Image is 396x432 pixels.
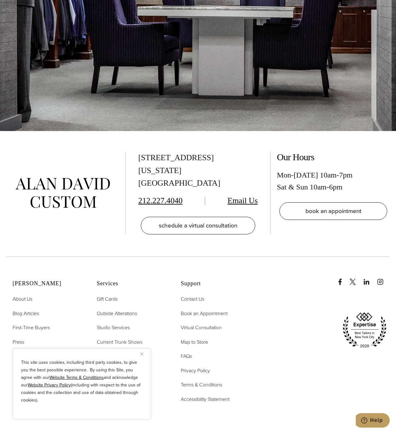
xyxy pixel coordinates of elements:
span: First-Time Buyers [13,324,50,331]
span: Privacy Policy [181,367,210,374]
span: Current Trunk Shows [97,338,142,346]
a: Press [13,338,24,346]
nav: Services Footer Nav [97,295,165,346]
h2: Support [181,280,249,287]
span: Virtual Consultation [181,324,222,331]
a: Current Trunk Shows [97,338,142,346]
h2: Our Hours [277,151,390,163]
a: Book an Appointment [181,309,228,318]
a: Outside Alterations [97,309,137,318]
span: book an appointment [305,206,361,216]
img: Close [140,353,143,355]
a: 212.227.4040 [138,196,183,205]
a: About Us [13,295,32,303]
span: Gift Cards [97,295,118,303]
div: Mon-[DATE] 10am-7pm Sat & Sun 10am-6pm [277,169,390,193]
div: [STREET_ADDRESS] [US_STATE][GEOGRAPHIC_DATA] [138,151,258,190]
span: Map to Store [181,338,208,346]
a: Map to Store [181,338,208,346]
img: alan david custom [16,178,110,208]
a: Facebook [337,272,348,285]
span: Blog Articles [13,310,39,317]
nav: Alan David Footer Nav [13,295,81,389]
span: Studio Services [97,324,130,331]
a: First-Time Buyers [13,324,50,332]
span: Outside Alterations [97,310,137,317]
nav: Support Footer Nav [181,295,249,403]
a: Terms & Conditions [181,381,222,389]
a: Website Terms & Conditions [49,374,104,381]
span: Terms & Conditions [181,381,222,388]
a: FAQs [181,352,192,360]
a: Email Us [228,196,258,205]
h2: Services [97,280,165,287]
a: Studio Services [97,324,130,332]
a: Gift Cards [97,295,118,303]
a: Virtual Consultation [181,324,222,332]
span: Press [13,338,24,346]
a: linkedin [363,272,376,285]
a: Accessibility Statement [181,395,229,403]
a: book an appointment [279,202,387,220]
img: expertise, best tailors in new york city 2020 [339,310,390,350]
p: This site uses cookies, including third party cookies, to give you the best possible experience. ... [21,359,142,404]
a: Privacy Policy [181,367,210,375]
iframe: Opens a widget where you can chat to one of our agents [356,413,390,429]
span: Contact Us [181,295,204,303]
a: Blog Articles [13,309,39,318]
a: x/twitter [349,272,362,285]
button: Close [140,350,148,358]
a: Contact Us [181,295,204,303]
a: instagram [377,272,390,285]
span: About Us [13,295,32,303]
a: schedule a virtual consultation [141,217,255,234]
span: schedule a virtual consultation [159,221,237,230]
a: Website Privacy Policy [28,382,71,388]
span: Book an Appointment [181,310,228,317]
h2: [PERSON_NAME] [13,280,81,287]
